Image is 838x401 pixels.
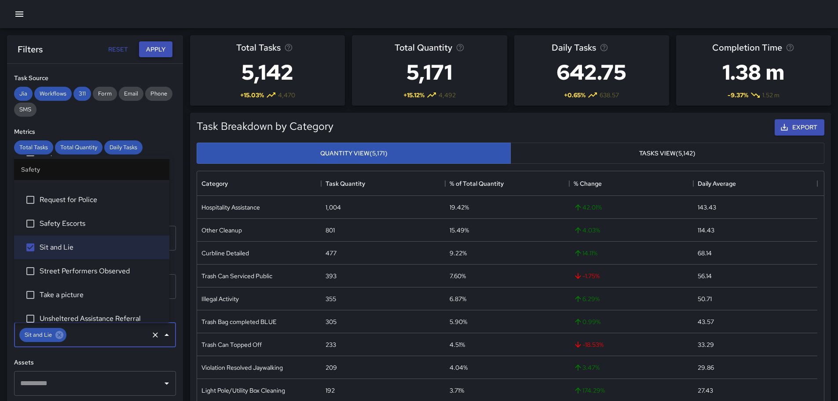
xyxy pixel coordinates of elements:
[326,272,337,280] div: 393
[34,90,72,97] span: Workflows
[197,119,333,133] h5: Task Breakdown by Category
[564,91,586,99] span: + 0.65 %
[569,171,693,196] div: % Change
[450,171,504,196] div: % of Total Quantity
[201,317,277,326] div: Trash Bag completed BLUE
[698,272,712,280] div: 56.14
[40,218,162,229] span: Safety Escorts
[55,140,102,155] div: Total Quantity
[197,143,511,164] button: Quantity View(5,171)
[698,171,736,196] div: Daily Average
[321,171,445,196] div: Task Quantity
[326,340,336,349] div: 233
[450,203,469,212] div: 19.42%
[574,363,600,372] span: 3.47 %
[450,249,467,258] div: 9.22%
[14,159,169,180] li: Safety
[574,294,600,303] span: 6.29 %
[161,329,173,341] button: Close
[326,294,336,303] div: 355
[574,386,605,395] span: 174.29 %
[236,40,281,55] span: Total Tasks
[574,171,602,196] div: % Change
[698,203,716,212] div: 143.43
[450,386,464,395] div: 3.71%
[326,317,337,326] div: 305
[93,90,117,97] span: Form
[240,91,264,99] span: + 15.03 %
[762,91,779,99] span: 1.52 m
[403,91,424,99] span: + 15.12 %
[14,143,53,151] span: Total Tasks
[574,272,600,280] span: -1.75 %
[698,317,714,326] div: 43.57
[14,127,176,137] h6: Metrics
[40,290,162,300] span: Take a picture
[395,40,452,55] span: Total Quantity
[552,55,632,90] h3: 642.75
[728,91,748,99] span: -9.37 %
[40,242,162,253] span: Sit and Lie
[201,340,262,349] div: Trash Can Topped Off
[552,40,596,55] span: Daily Tasks
[326,249,337,258] div: 477
[201,249,249,258] div: Curbline Detailed
[574,340,604,349] span: -18.53 %
[698,340,714,349] div: 33.29
[201,294,239,303] div: Illegal Activity
[34,87,72,101] div: Workflows
[574,249,597,258] span: 14.11 %
[201,203,260,212] div: Hospitality Assistance
[600,91,619,99] span: 638.57
[775,119,824,136] button: Export
[450,340,465,349] div: 4.51%
[786,43,794,52] svg: Average time taken to complete tasks in the selected period, compared to the previous period.
[40,195,162,205] span: Request for Police
[395,55,465,90] h3: 5,171
[450,317,467,326] div: 5.90%
[119,90,143,97] span: Email
[14,358,176,368] h6: Assets
[326,363,337,372] div: 209
[450,226,469,235] div: 15.49%
[73,90,91,97] span: 311
[693,171,817,196] div: Daily Average
[450,294,466,303] div: 6.87%
[201,226,242,235] div: Other Cleanup
[450,363,468,372] div: 4.04%
[450,272,466,280] div: 7.60%
[73,87,91,101] div: 311
[14,103,37,117] div: SMS
[40,266,162,276] span: Street Performers Observed
[456,43,465,52] svg: Total task quantity in the selected period, compared to the previous period.
[698,249,712,258] div: 68.14
[18,42,43,56] h6: Filters
[197,171,321,196] div: Category
[445,171,569,196] div: % of Total Quantity
[574,317,600,326] span: 0.99 %
[104,143,143,151] span: Daily Tasks
[712,40,782,55] span: Completion Time
[14,140,53,155] div: Total Tasks
[104,140,143,155] div: Daily Tasks
[40,313,162,324] span: Unsheltered Assistance Referral
[19,328,66,342] div: Sit and Lie
[326,386,335,395] div: 192
[278,91,295,99] span: 4,470
[698,294,712,303] div: 50.71
[600,43,608,52] svg: Average number of tasks per day in the selected period, compared to the previous period.
[19,330,57,340] span: Sit and Lie
[236,55,299,90] h3: 5,142
[201,363,283,372] div: Violation Resolved Jaywalking
[698,226,714,235] div: 114.43
[14,87,33,101] div: Jia
[510,143,824,164] button: Tasks View(5,142)
[201,171,228,196] div: Category
[326,226,335,235] div: 801
[149,329,161,341] button: Clear
[201,272,272,280] div: Trash Can Serviced Public
[284,43,293,52] svg: Total number of tasks in the selected period, compared to the previous period.
[14,74,176,83] h6: Task Source
[55,143,102,151] span: Total Quantity
[574,226,600,235] span: 4.03 %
